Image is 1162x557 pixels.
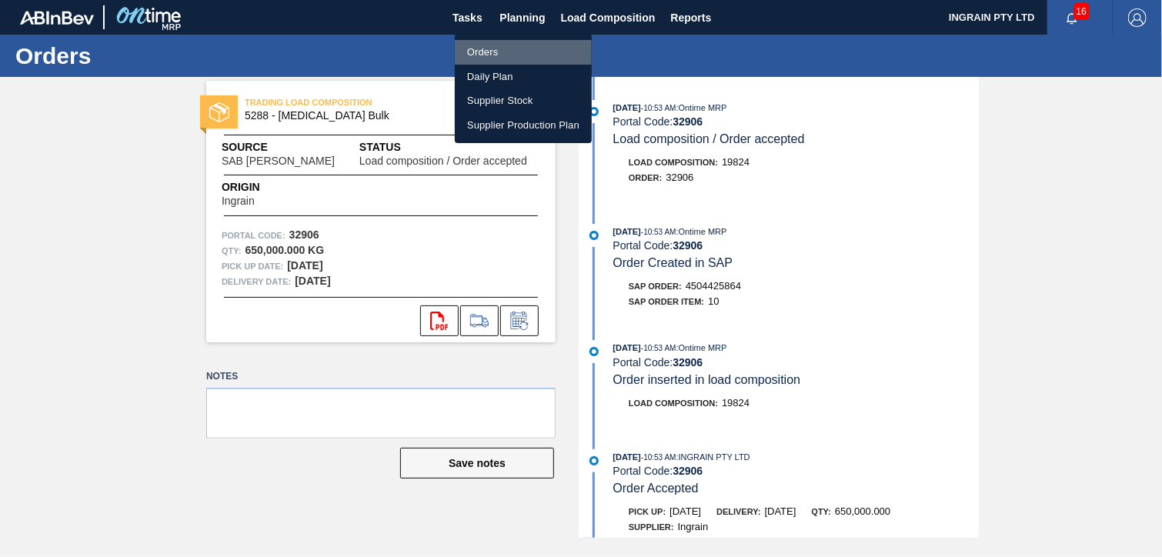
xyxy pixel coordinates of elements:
a: Daily Plan [455,65,592,89]
a: Supplier Stock [455,88,592,113]
a: Orders [455,40,592,65]
a: Supplier Production Plan [455,113,592,138]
